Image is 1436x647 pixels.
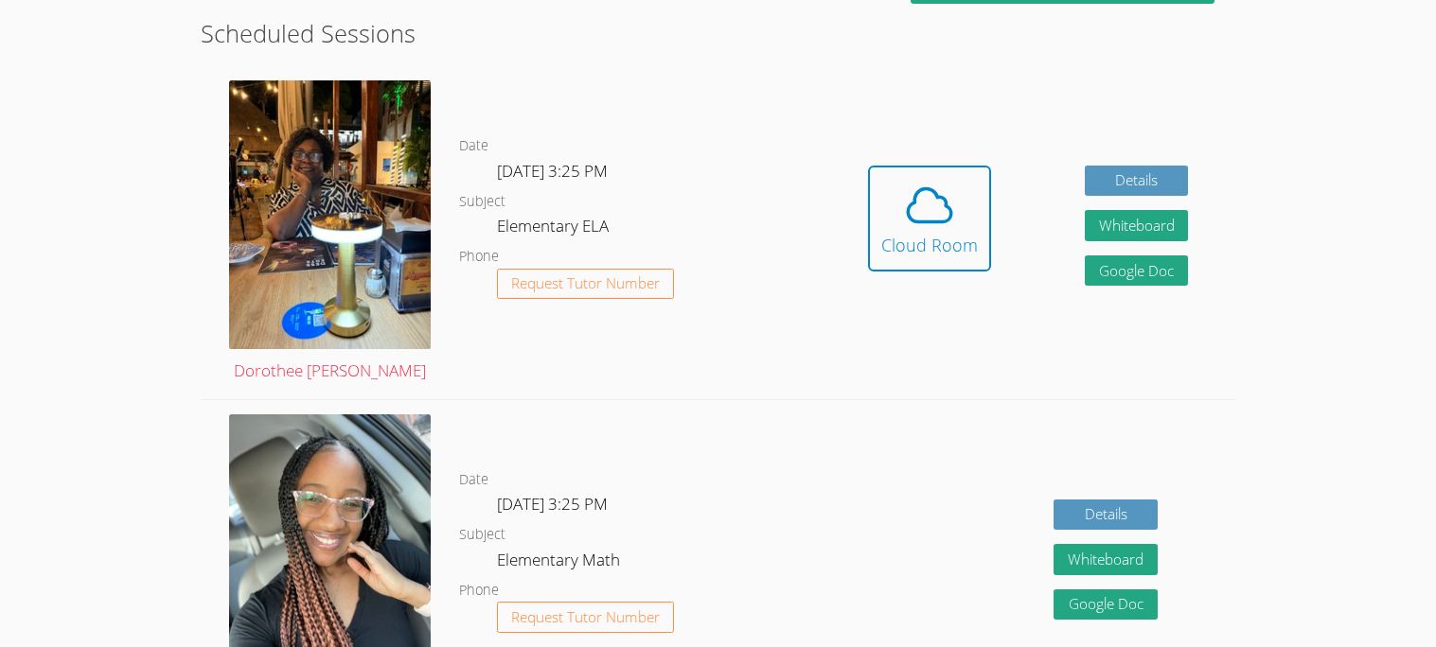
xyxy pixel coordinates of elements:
[1054,499,1158,531] a: Details
[511,276,660,290] span: Request Tutor Number
[497,213,612,245] dd: Elementary ELA
[497,269,674,300] button: Request Tutor Number
[1054,544,1158,575] button: Whiteboard
[1085,166,1189,197] a: Details
[201,15,1234,51] h2: Scheduled Sessions
[459,134,488,158] dt: Date
[459,468,488,492] dt: Date
[459,190,505,214] dt: Subject
[881,232,978,258] div: Cloud Room
[459,523,505,547] dt: Subject
[497,547,624,579] dd: Elementary Math
[497,602,674,633] button: Request Tutor Number
[229,80,431,349] img: IMG_8217.jpeg
[497,160,608,182] span: [DATE] 3:25 PM
[1085,210,1189,241] button: Whiteboard
[459,579,499,603] dt: Phone
[868,166,991,271] button: Cloud Room
[511,610,660,624] span: Request Tutor Number
[1054,589,1158,621] a: Google Doc
[1085,255,1189,287] a: Google Doc
[497,493,608,515] span: [DATE] 3:25 PM
[229,80,431,385] a: Dorothee [PERSON_NAME]
[459,245,499,269] dt: Phone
